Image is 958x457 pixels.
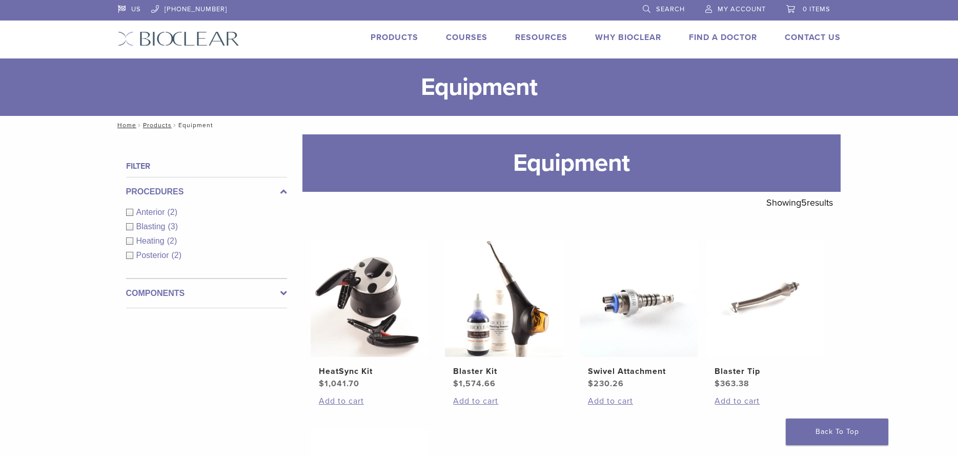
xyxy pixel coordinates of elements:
[143,122,172,129] a: Products
[110,116,848,134] nav: Equipment
[453,365,555,377] h2: Blaster Kit
[136,208,168,216] span: Anterior
[718,5,766,13] span: My Account
[595,32,661,43] a: Why Bioclear
[446,32,487,43] a: Courses
[715,379,720,389] span: $
[453,379,496,389] bdi: 1,574.66
[310,239,430,390] a: HeatSync KitHeatSync Kit $1,041.70
[172,251,182,260] span: (2)
[168,222,178,231] span: (3)
[453,395,555,407] a: Add to cart: “Blaster Kit”
[715,365,816,377] h2: Blaster Tip
[168,208,178,216] span: (2)
[580,239,698,357] img: Swivel Attachment
[136,236,167,245] span: Heating
[319,365,420,377] h2: HeatSync Kit
[786,419,888,445] a: Back To Top
[588,379,594,389] span: $
[515,32,567,43] a: Resources
[588,365,689,377] h2: Swivel Attachment
[371,32,418,43] a: Products
[136,222,168,231] span: Blasting
[715,379,749,389] bdi: 363.38
[453,379,459,389] span: $
[302,134,841,192] h1: Equipment
[126,160,287,172] h4: Filter
[126,186,287,198] label: Procedures
[766,192,833,213] p: Showing results
[656,5,685,13] span: Search
[126,287,287,300] label: Components
[706,239,824,357] img: Blaster Tip
[311,239,429,357] img: HeatSync Kit
[136,123,143,128] span: /
[801,197,807,208] span: 5
[319,379,324,389] span: $
[803,5,830,13] span: 0 items
[588,395,689,407] a: Add to cart: “Swivel Attachment”
[445,239,563,357] img: Blaster Kit
[118,31,239,46] img: Bioclear
[319,395,420,407] a: Add to cart: “HeatSync Kit”
[706,239,825,390] a: Blaster TipBlaster Tip $363.38
[444,239,564,390] a: Blaster KitBlaster Kit $1,574.66
[114,122,136,129] a: Home
[167,236,177,245] span: (2)
[136,251,172,260] span: Posterior
[689,32,757,43] a: Find A Doctor
[785,32,841,43] a: Contact Us
[579,239,699,390] a: Swivel AttachmentSwivel Attachment $230.26
[172,123,178,128] span: /
[715,395,816,407] a: Add to cart: “Blaster Tip”
[588,379,624,389] bdi: 230.26
[319,379,359,389] bdi: 1,041.70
